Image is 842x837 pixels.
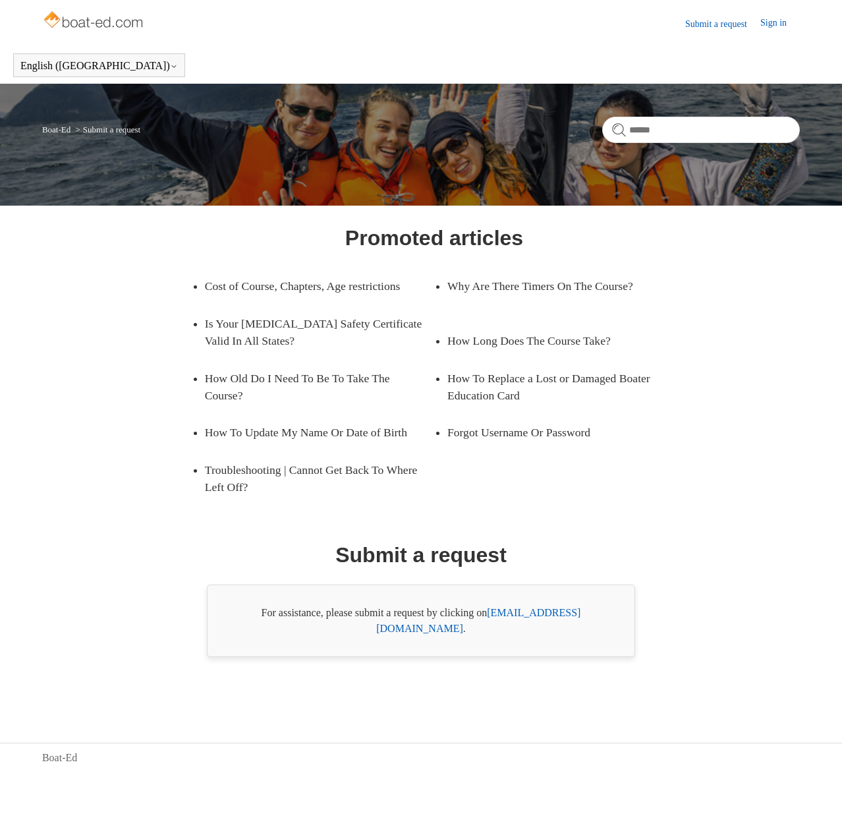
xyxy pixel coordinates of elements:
input: Search [602,117,800,143]
a: How Long Does The Course Take? [447,322,657,359]
a: How To Replace a Lost or Damaged Boater Education Card [447,360,677,415]
a: Troubleshooting | Cannot Get Back To Where Left Off? [205,451,434,506]
h1: Submit a request [335,539,507,571]
a: How To Update My Name Or Date of Birth [205,414,414,451]
div: For assistance, please submit a request by clicking on . [207,585,635,657]
h1: Promoted articles [345,222,523,254]
button: English ([GEOGRAPHIC_DATA]) [20,60,178,72]
a: Boat-Ed [42,125,70,134]
li: Submit a request [72,125,140,134]
a: Why Are There Timers On The Course? [447,268,657,304]
img: Boat-Ed Help Center home page [42,8,147,34]
a: How Old Do I Need To Be To Take The Course? [205,360,414,415]
a: Is Your [MEDICAL_DATA] Safety Certificate Valid In All States? [205,305,434,360]
li: Boat-Ed [42,125,73,134]
a: Forgot Username Or Password [447,414,657,451]
a: Submit a request [685,17,760,31]
a: Cost of Course, Chapters, Age restrictions [205,268,414,304]
a: Boat-Ed [42,750,77,766]
a: Sign in [760,16,800,32]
